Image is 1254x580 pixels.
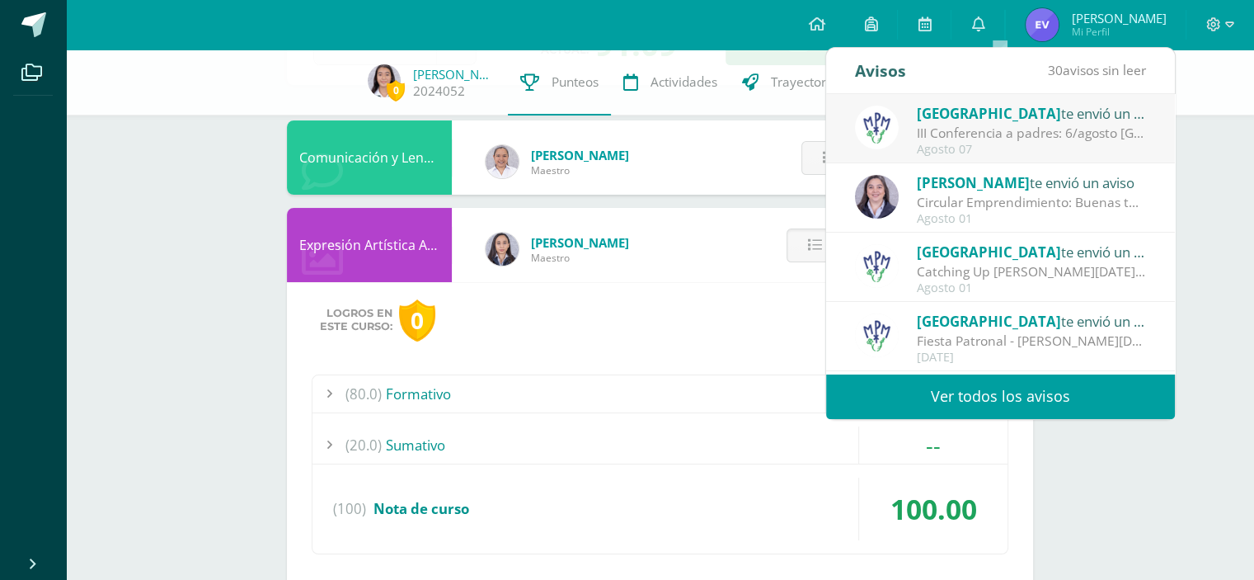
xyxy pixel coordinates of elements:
[917,173,1030,192] span: [PERSON_NAME]
[917,243,1061,262] span: [GEOGRAPHIC_DATA]
[917,212,1146,226] div: Agosto 01
[917,104,1061,123] span: [GEOGRAPHIC_DATA]
[320,307,392,333] span: Logros en este curso:
[826,374,1175,419] a: Ver todos los avisos
[552,73,599,91] span: Punteos
[1026,8,1059,41] img: 1d783d36c0c1c5223af21090f2d2739b.png
[486,233,519,266] img: 35694fb3d471466e11a043d39e0d13e5.png
[312,427,1007,464] div: Sumativo
[368,64,401,97] img: 73a9519f3bc0621b95b5416ad1b322c6.png
[399,299,435,342] div: 0
[917,172,1146,193] div: te envió un aviso
[387,80,405,101] span: 0
[917,143,1146,157] div: Agosto 07
[917,281,1146,295] div: Agosto 01
[531,163,629,177] span: Maestro
[413,66,495,83] a: [PERSON_NAME]
[730,50,849,116] a: Trayectoria
[917,262,1146,281] div: Catching Up de Agosto 2025: Estimados padres de familia: Compartimos con ustedes el Catching Up d...
[917,102,1146,124] div: te envió un aviso
[287,208,452,282] div: Expresión Artística ARTES PLÁSTICAS
[531,251,629,265] span: Maestro
[801,141,917,175] button: Detalle
[531,234,629,251] span: [PERSON_NAME]
[787,229,902,262] button: Detalle
[1071,25,1166,39] span: Mi Perfil
[855,48,906,93] div: Avisos
[531,147,629,163] span: [PERSON_NAME]
[855,175,899,219] img: b68c9b86ef416db282ff1cc2f15ba7dc.png
[650,73,717,91] span: Actividades
[917,241,1146,262] div: te envió un aviso
[917,312,1061,331] span: [GEOGRAPHIC_DATA]
[855,314,899,357] img: a3978fa95217fc78923840df5a445bcb.png
[771,73,837,91] span: Trayectoria
[373,499,469,518] span: Nota de curso
[345,427,382,464] span: (20.0)
[917,351,1146,365] div: [DATE]
[859,478,1007,540] div: 100.00
[508,50,611,116] a: Punteos
[1048,61,1063,79] span: 30
[1071,10,1166,26] span: [PERSON_NAME]
[1048,61,1146,79] span: avisos sin leer
[855,244,899,288] img: a3978fa95217fc78923840df5a445bcb.png
[345,375,382,413] span: (80.0)
[486,145,519,178] img: 04fbc0eeb5f5f8cf55eb7ff53337e28b.png
[917,124,1146,143] div: III Conferencia a padres: 6/agosto Asunto: ¡Los esperamos el jueves 14 de agosto para seguir fort...
[859,427,1007,464] div: --
[917,332,1146,351] div: Fiesta Patronal - Santo Domingo de Guzmán: Estimados padres de familia: Compartimos con ustedes c...
[413,83,465,100] a: 2024052
[855,106,899,149] img: a3978fa95217fc78923840df5a445bcb.png
[287,120,452,195] div: Comunicación y Lenguaje, Inglés
[312,375,1007,413] div: Formativo
[917,310,1146,332] div: te envió un aviso
[917,193,1146,212] div: Circular Emprendimiento: Buenas tardes Padres de familia, adjunto les comparto una circular infor...
[611,50,730,116] a: Actividades
[333,478,366,540] span: (100)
